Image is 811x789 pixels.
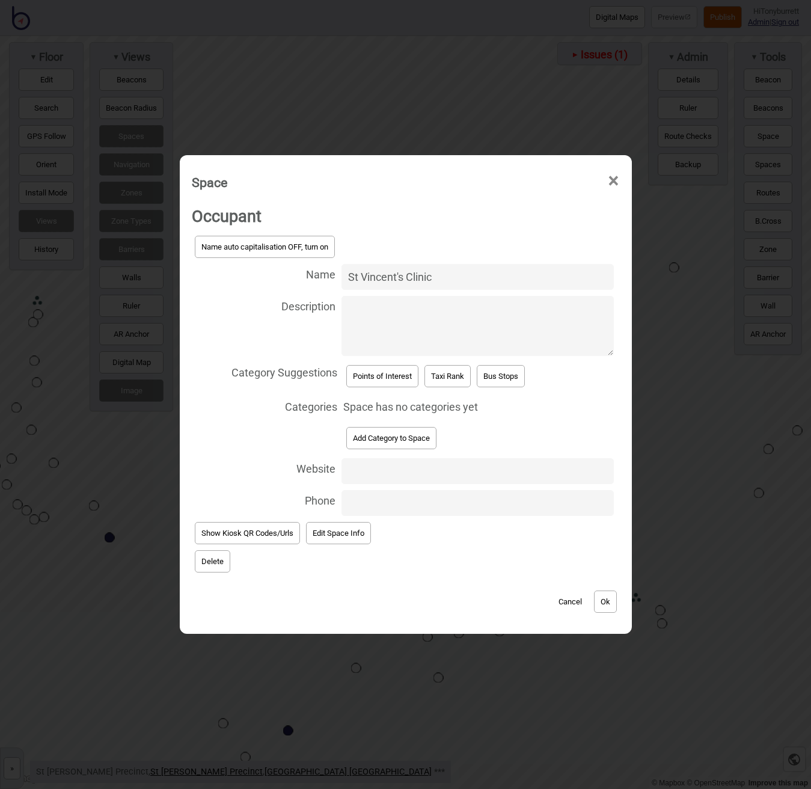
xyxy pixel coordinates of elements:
[192,359,338,384] span: Category Suggestions
[346,365,418,387] button: Points of Interest
[192,261,336,286] span: Name
[343,396,613,418] div: Space has no categories yet
[607,161,620,201] span: ×
[341,296,613,356] textarea: Description
[594,591,617,613] button: Ok
[346,427,436,449] button: Add Category to Space
[424,365,471,387] button: Taxi Rank
[192,487,336,512] span: Phone
[552,591,588,613] button: Cancel
[195,236,335,258] button: Name auto capitalisation OFF, turn on
[341,458,613,484] input: Website
[341,264,613,290] input: Name
[195,522,300,544] button: Show Kiosk QR Codes/Urls
[341,490,613,516] input: Phone
[306,522,371,544] button: Edit Space Info
[192,293,336,318] span: Description
[477,365,525,387] button: Bus Stops
[192,170,227,195] div: Space
[192,455,336,480] span: Website
[192,393,338,418] span: Categories
[195,550,230,573] button: Delete
[192,200,620,233] h2: Occupant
